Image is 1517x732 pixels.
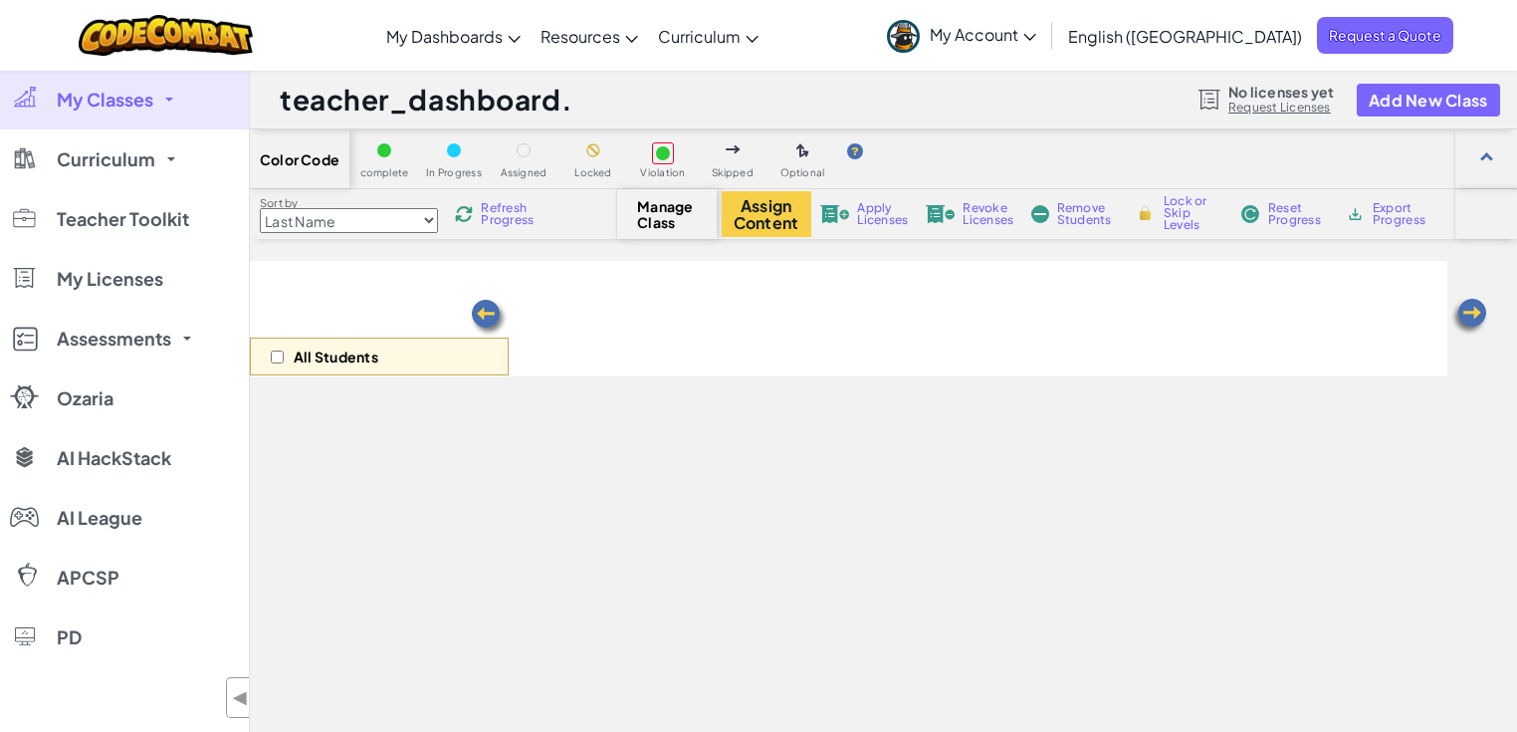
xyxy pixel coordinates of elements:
[1317,17,1453,54] a: Request a Quote
[57,270,163,288] span: My Licenses
[501,167,547,178] span: Assigned
[820,205,850,223] img: IconLicenseApply.svg
[57,330,171,348] span: Assessments
[1068,26,1302,47] span: English ([GEOGRAPHIC_DATA])
[926,205,956,223] img: IconLicenseRevoke.svg
[294,349,378,365] p: All Students
[640,167,685,178] span: Violation
[1373,202,1433,226] span: Export Progress
[232,683,249,712] span: ◀
[726,145,741,153] img: IconSkippedLevel.svg
[877,4,1046,67] a: My Account
[796,143,809,159] img: IconOptionalLevel.svg
[376,9,531,63] a: My Dashboards
[1346,205,1365,223] img: IconArchive.svg
[426,167,482,178] span: In Progress
[57,91,153,109] span: My Classes
[260,195,438,211] label: Sort by
[1228,84,1334,100] span: No licenses yet
[280,81,572,119] h1: teacher_dashboard.
[780,167,825,178] span: Optional
[79,15,253,56] img: CodeCombat logo
[531,9,648,63] a: Resources
[1240,205,1260,223] img: IconReset.svg
[712,167,754,178] span: Skipped
[1135,204,1156,222] img: IconLock.svg
[930,24,1036,45] span: My Account
[57,509,142,527] span: AI League
[386,26,503,47] span: My Dashboards
[1058,9,1312,63] a: English ([GEOGRAPHIC_DATA])
[722,191,811,237] button: Assign Content
[887,20,920,53] img: avatar
[648,9,768,63] a: Curriculum
[637,198,696,230] span: Manage Class
[1057,202,1117,226] span: Remove Students
[57,210,189,228] span: Teacher Toolkit
[847,143,863,159] img: IconHint.svg
[1164,195,1222,231] span: Lock or Skip Levels
[455,205,473,223] img: IconReload.svg
[658,26,741,47] span: Curriculum
[963,202,1013,226] span: Revoke Licenses
[857,202,908,226] span: Apply Licenses
[541,26,620,47] span: Resources
[57,150,155,168] span: Curriculum
[57,449,171,467] span: AI HackStack
[1268,202,1328,226] span: Reset Progress
[260,151,339,167] span: Color Code
[360,167,409,178] span: complete
[1357,84,1500,117] button: Add New Class
[1228,100,1334,116] a: Request Licenses
[57,389,113,407] span: Ozaria
[1449,297,1489,337] img: Arrow_Left.png
[481,202,542,226] span: Refresh Progress
[469,298,509,338] img: Arrow_Left.png
[574,167,611,178] span: Locked
[1031,205,1049,223] img: IconRemoveStudents.svg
